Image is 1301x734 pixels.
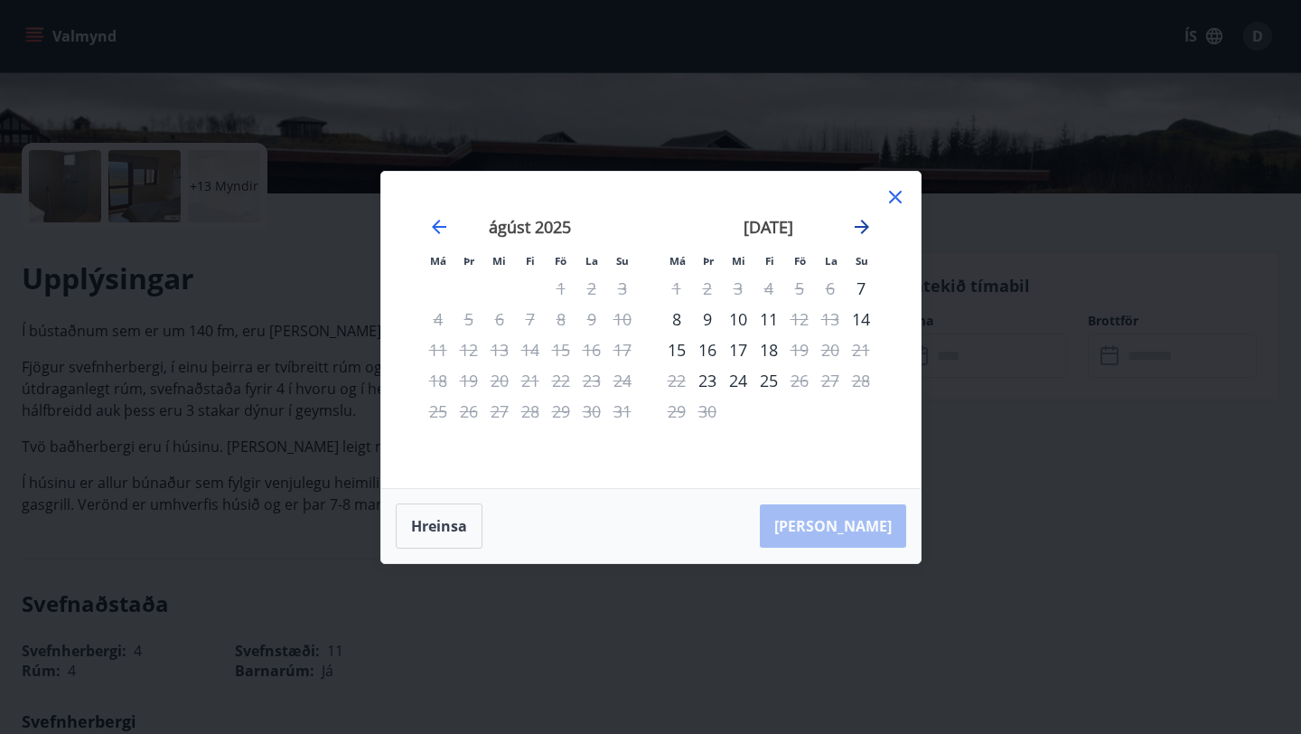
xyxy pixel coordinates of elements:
div: Aðeins innritun í boði [692,365,723,396]
td: Choose sunnudagur, 7. september 2025 as your check-in date. It’s available. [846,273,876,304]
td: Not available. sunnudagur, 31. ágúst 2025 [607,396,638,427]
small: Su [616,254,629,268]
small: Má [669,254,686,268]
div: Calendar [403,193,899,466]
td: Not available. föstudagur, 12. september 2025 [784,304,815,334]
small: Fö [794,254,806,268]
div: 17 [723,334,753,365]
td: Not available. laugardagur, 27. september 2025 [815,365,846,396]
div: 25 [753,365,784,396]
td: Not available. þriðjudagur, 30. september 2025 [692,396,723,427]
td: Not available. fimmtudagur, 14. ágúst 2025 [515,334,546,365]
td: Not available. föstudagur, 29. ágúst 2025 [546,396,576,427]
div: 15 [661,334,692,365]
small: Mi [732,254,745,268]
small: Mi [492,254,506,268]
td: Not available. miðvikudagur, 6. ágúst 2025 [484,304,515,334]
td: Not available. mánudagur, 4. ágúst 2025 [423,304,454,334]
div: 8 [661,304,692,334]
td: Choose mánudagur, 15. september 2025 as your check-in date. It’s available. [661,334,692,365]
td: Not available. miðvikudagur, 27. ágúst 2025 [484,396,515,427]
small: Fi [526,254,535,268]
td: Not available. föstudagur, 19. september 2025 [784,334,815,365]
div: Aðeins útritun í boði [784,304,815,334]
small: La [825,254,838,268]
td: Choose miðvikudagur, 24. september 2025 as your check-in date. It’s available. [723,365,753,396]
td: Not available. laugardagur, 16. ágúst 2025 [576,334,607,365]
div: 16 [692,334,723,365]
div: 18 [753,334,784,365]
small: Fö [555,254,566,268]
td: Choose fimmtudagur, 18. september 2025 as your check-in date. It’s available. [753,334,784,365]
td: Choose mánudagur, 8. september 2025 as your check-in date. It’s available. [661,304,692,334]
td: Not available. laugardagur, 30. ágúst 2025 [576,396,607,427]
strong: ágúst 2025 [489,216,571,238]
td: Not available. föstudagur, 5. september 2025 [784,273,815,304]
div: Aðeins útritun í boði [784,334,815,365]
td: Not available. föstudagur, 8. ágúst 2025 [546,304,576,334]
td: Not available. sunnudagur, 24. ágúst 2025 [607,365,638,396]
td: Choose þriðjudagur, 9. september 2025 as your check-in date. It’s available. [692,304,723,334]
td: Not available. mánudagur, 25. ágúst 2025 [423,396,454,427]
td: Not available. föstudagur, 15. ágúst 2025 [546,334,576,365]
td: Not available. laugardagur, 23. ágúst 2025 [576,365,607,396]
td: Not available. mánudagur, 22. september 2025 [661,365,692,396]
td: Not available. sunnudagur, 10. ágúst 2025 [607,304,638,334]
td: Not available. mánudagur, 29. september 2025 [661,396,692,427]
td: Not available. mánudagur, 18. ágúst 2025 [423,365,454,396]
td: Not available. þriðjudagur, 12. ágúst 2025 [454,334,484,365]
td: Not available. laugardagur, 6. september 2025 [815,273,846,304]
div: Aðeins útritun í boði [784,365,815,396]
td: Not available. miðvikudagur, 3. september 2025 [723,273,753,304]
td: Not available. þriðjudagur, 2. september 2025 [692,273,723,304]
td: Not available. laugardagur, 20. september 2025 [815,334,846,365]
td: Not available. þriðjudagur, 5. ágúst 2025 [454,304,484,334]
td: Not available. sunnudagur, 17. ágúst 2025 [607,334,638,365]
td: Not available. sunnudagur, 3. ágúst 2025 [607,273,638,304]
small: Fi [765,254,774,268]
div: Move forward to switch to the next month. [851,216,873,238]
td: Choose þriðjudagur, 23. september 2025 as your check-in date. It’s available. [692,365,723,396]
small: Þr [463,254,474,268]
strong: [DATE] [744,216,793,238]
small: Su [856,254,868,268]
td: Not available. laugardagur, 13. september 2025 [815,304,846,334]
td: Not available. föstudagur, 22. ágúst 2025 [546,365,576,396]
td: Choose sunnudagur, 14. september 2025 as your check-in date. It’s available. [846,304,876,334]
div: 24 [723,365,753,396]
td: Not available. sunnudagur, 21. september 2025 [846,334,876,365]
td: Not available. fimmtudagur, 7. ágúst 2025 [515,304,546,334]
button: Hreinsa [396,503,482,549]
td: Choose fimmtudagur, 25. september 2025 as your check-in date. It’s available. [753,365,784,396]
td: Not available. miðvikudagur, 13. ágúst 2025 [484,334,515,365]
td: Choose þriðjudagur, 16. september 2025 as your check-in date. It’s available. [692,334,723,365]
div: 9 [692,304,723,334]
td: Not available. mánudagur, 11. ágúst 2025 [423,334,454,365]
div: Aðeins innritun í boði [846,273,876,304]
td: Not available. fimmtudagur, 21. ágúst 2025 [515,365,546,396]
td: Not available. föstudagur, 26. september 2025 [784,365,815,396]
div: Move backward to switch to the previous month. [428,216,450,238]
td: Not available. fimmtudagur, 4. september 2025 [753,273,784,304]
td: Choose fimmtudagur, 11. september 2025 as your check-in date. It’s available. [753,304,784,334]
td: Not available. fimmtudagur, 28. ágúst 2025 [515,396,546,427]
td: Not available. þriðjudagur, 19. ágúst 2025 [454,365,484,396]
small: Þr [703,254,714,268]
td: Choose miðvikudagur, 10. september 2025 as your check-in date. It’s available. [723,304,753,334]
td: Not available. miðvikudagur, 20. ágúst 2025 [484,365,515,396]
td: Not available. þriðjudagur, 26. ágúst 2025 [454,396,484,427]
div: 10 [723,304,753,334]
td: Not available. laugardagur, 2. ágúst 2025 [576,273,607,304]
td: Not available. föstudagur, 1. ágúst 2025 [546,273,576,304]
small: Má [430,254,446,268]
td: Choose miðvikudagur, 17. september 2025 as your check-in date. It’s available. [723,334,753,365]
div: 11 [753,304,784,334]
small: La [585,254,598,268]
td: Not available. laugardagur, 9. ágúst 2025 [576,304,607,334]
td: Not available. mánudagur, 1. september 2025 [661,273,692,304]
div: Aðeins innritun í boði [846,304,876,334]
td: Not available. sunnudagur, 28. september 2025 [846,365,876,396]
